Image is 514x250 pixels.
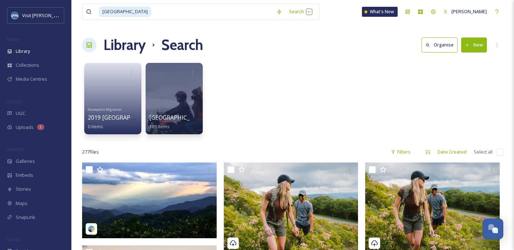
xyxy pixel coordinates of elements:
[11,12,19,19] img: images.png
[387,145,414,159] div: Filters
[88,225,95,232] img: snapsea-logo.png
[461,37,487,52] button: New
[99,6,151,17] span: [GEOGRAPHIC_DATA]
[88,105,160,130] a: Sharepoint Migration2019 [GEOGRAPHIC_DATA]0 items
[16,158,35,165] span: Galleries
[440,5,490,19] a: [PERSON_NAME]
[149,123,170,130] span: 189 items
[452,8,487,15] span: [PERSON_NAME]
[82,162,217,238] img: ingridbrownphotography-18079399288909178.jpeg
[16,48,30,55] span: Library
[16,124,34,131] span: Uploads
[37,124,44,130] div: 1
[7,147,24,152] span: WIDGETS
[362,7,398,17] a: What's New
[161,34,203,56] h1: Search
[149,114,207,130] a: [GEOGRAPHIC_DATA]189 items
[483,219,503,239] button: Open Chat
[16,62,39,69] span: Collections
[82,149,99,155] span: 277 file s
[7,37,20,42] span: MEDIA
[22,12,67,19] span: Visit [PERSON_NAME]
[7,237,21,242] span: SOCIALS
[16,110,25,117] span: UGC
[16,214,35,221] span: SnapLink
[149,114,207,121] span: [GEOGRAPHIC_DATA]
[16,172,33,179] span: Embeds
[16,186,31,192] span: Stories
[16,76,47,82] span: Media Centres
[104,34,146,56] a: Library
[474,149,493,155] span: Select all
[422,37,458,52] button: Organise
[16,200,27,207] span: Maps
[286,5,316,19] div: Search
[88,107,122,112] span: Sharepoint Migration
[7,99,22,104] span: COLLECT
[88,123,103,130] span: 0 items
[434,145,470,159] div: Date Created
[422,37,461,52] a: Organise
[88,114,160,121] span: 2019 [GEOGRAPHIC_DATA]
